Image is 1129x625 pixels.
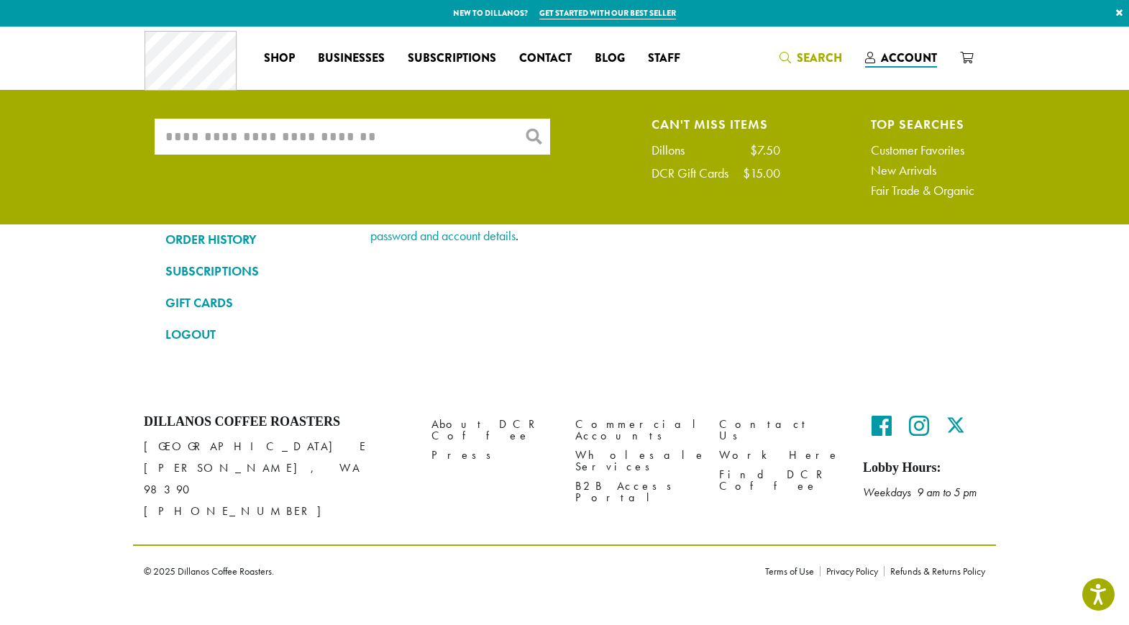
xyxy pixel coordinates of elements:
a: Get started with our best seller [539,7,676,19]
span: Search [797,50,842,66]
a: ORDER HISTORY [165,227,349,252]
span: Account [881,50,937,66]
h5: Lobby Hours: [863,460,985,476]
a: Customer Favorites [871,144,974,157]
span: Staff [648,50,680,68]
a: GIFT CARDS [165,291,349,315]
a: LOGOUT [165,322,349,347]
a: About DCR Coffee [431,414,554,445]
a: Shop [252,47,306,70]
a: Contact Us [719,414,841,445]
a: New Arrivals [871,164,974,177]
a: Search [768,46,854,70]
em: Weekdays 9 am to 5 pm [863,485,977,500]
span: Contact [519,50,572,68]
a: Find DCR Coffee [719,465,841,496]
a: Fair Trade & Organic [871,184,974,197]
div: Dillons [652,144,699,157]
a: Commercial Accounts [575,414,698,445]
nav: Account pages [165,133,349,358]
span: Businesses [318,50,385,68]
a: Press [431,446,554,465]
a: SUBSCRIPTIONS [165,259,349,283]
p: © 2025 Dillanos Coffee Roasters. [144,566,744,576]
h4: Dillanos Coffee Roasters [144,414,410,430]
span: Subscriptions [408,50,496,68]
a: Work Here [719,446,841,465]
h4: Top Searches [871,119,974,129]
span: Blog [595,50,625,68]
a: Staff [636,47,692,70]
a: Privacy Policy [820,566,884,576]
p: [GEOGRAPHIC_DATA] E [PERSON_NAME], WA 98390 [PHONE_NUMBER] [144,436,410,522]
a: Terms of Use [765,566,820,576]
span: Shop [264,50,295,68]
div: $15.00 [743,167,780,180]
div: $7.50 [750,144,780,157]
a: B2B Access Portal [575,477,698,508]
h4: Can't Miss Items [652,119,780,129]
a: Refunds & Returns Policy [884,566,985,576]
div: DCR Gift Cards [652,167,743,180]
a: Wholesale Services [575,446,698,477]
